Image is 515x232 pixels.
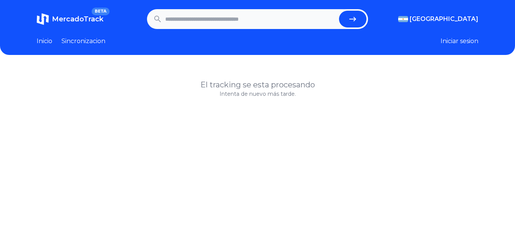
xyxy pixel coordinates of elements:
a: MercadoTrackBETA [37,13,103,25]
button: [GEOGRAPHIC_DATA] [398,14,478,24]
h1: El tracking se esta procesando [37,79,478,90]
button: Iniciar sesion [441,37,478,46]
span: BETA [92,8,110,15]
span: MercadoTrack [52,15,103,23]
p: Intenta de nuevo más tarde. [37,90,478,98]
img: Argentina [398,16,408,22]
img: MercadoTrack [37,13,49,25]
span: [GEOGRAPHIC_DATA] [410,14,478,24]
a: Sincronizacion [61,37,105,46]
a: Inicio [37,37,52,46]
